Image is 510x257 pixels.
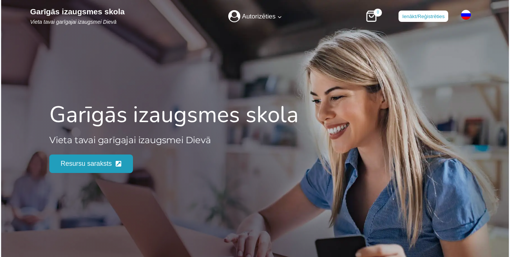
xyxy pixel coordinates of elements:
p: Garīgās izaugsmes skola [30,7,125,16]
h3: Vieta tavai garīgajai izaugsmei Dievā [49,133,461,147]
a: Garīgās izaugsmes skolaVieta tavai garīgajai izaugsmei Dievā [30,7,125,26]
a: Autorizēties [228,6,282,26]
img: Russian [458,10,473,20]
span: Autorizēties [240,11,276,21]
a: Ienākt/Reģistrēties [399,11,448,22]
span: Resursu saraksts [61,158,112,169]
a: Resursu saraksts [49,155,133,173]
span: Expand child menu [277,14,282,19]
a: Iepirkšanās ratiņi [364,9,383,24]
p: Vieta tavai garīgajai izaugsmei Dievā [30,18,125,26]
h2: Garīgās izaugsmes skola [49,101,461,128]
nav: Account Menu [228,6,282,26]
span: 0 [374,9,382,17]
